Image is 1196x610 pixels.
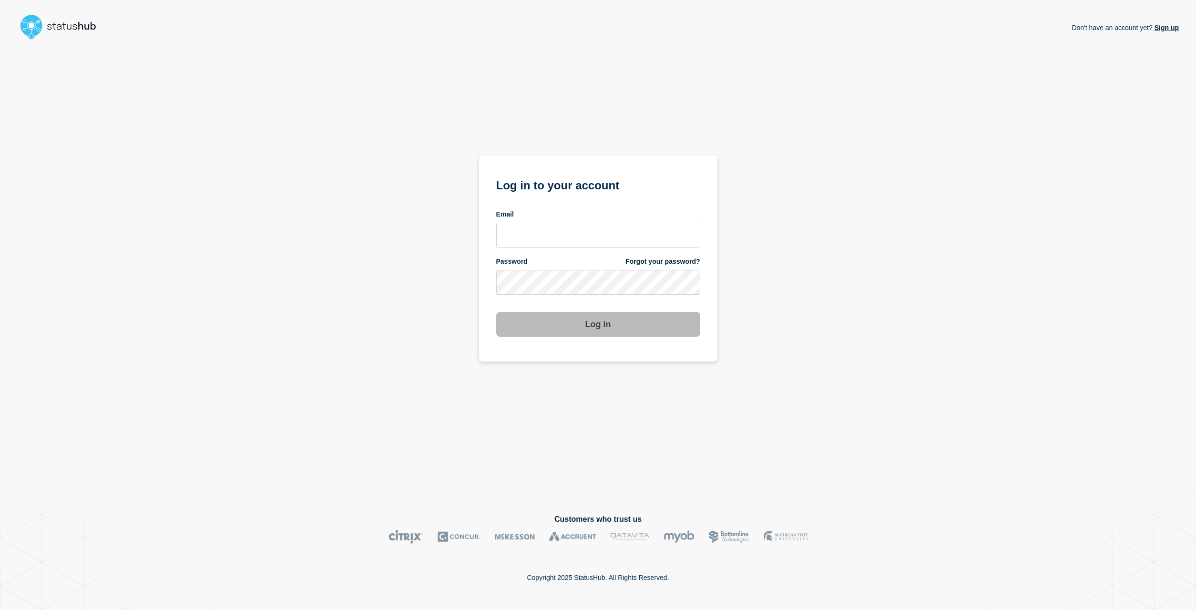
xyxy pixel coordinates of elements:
[1072,16,1179,39] p: Don't have an account yet?
[664,530,695,544] img: myob logo
[388,530,423,544] img: Citrix logo
[527,574,669,581] p: Copyright 2025 StatusHub. All Rights Reserved.
[496,257,528,266] span: Password
[496,223,700,248] input: email input
[496,270,700,295] input: password input
[17,11,108,42] img: StatusHub logo
[495,530,535,544] img: McKesson logo
[1153,24,1179,31] a: Sign up
[625,257,700,266] a: Forgot your password?
[709,530,749,544] img: Bottomline logo
[764,530,808,544] img: MSU logo
[496,210,514,219] span: Email
[549,530,596,544] img: Accruent logo
[611,530,649,544] img: DataVita logo
[17,515,1179,524] h2: Customers who trust us
[496,312,700,337] button: Log in
[438,530,480,544] img: Concur logo
[496,176,700,193] h1: Log in to your account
